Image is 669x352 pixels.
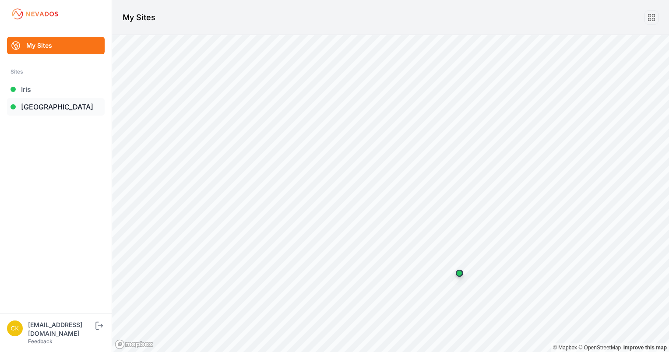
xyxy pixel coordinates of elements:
[28,320,94,338] div: [EMAIL_ADDRESS][DOMAIN_NAME]
[7,98,105,116] a: [GEOGRAPHIC_DATA]
[11,7,60,21] img: Nevados
[28,338,53,345] a: Feedback
[11,67,101,77] div: Sites
[578,345,621,351] a: OpenStreetMap
[7,81,105,98] a: Iris
[112,35,669,352] canvas: Map
[553,345,577,351] a: Mapbox
[623,345,667,351] a: Map feedback
[451,264,468,282] div: Map marker
[115,339,153,349] a: Mapbox logo
[7,37,105,54] a: My Sites
[123,11,155,24] h1: My Sites
[7,320,23,336] img: ckent@prim.com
